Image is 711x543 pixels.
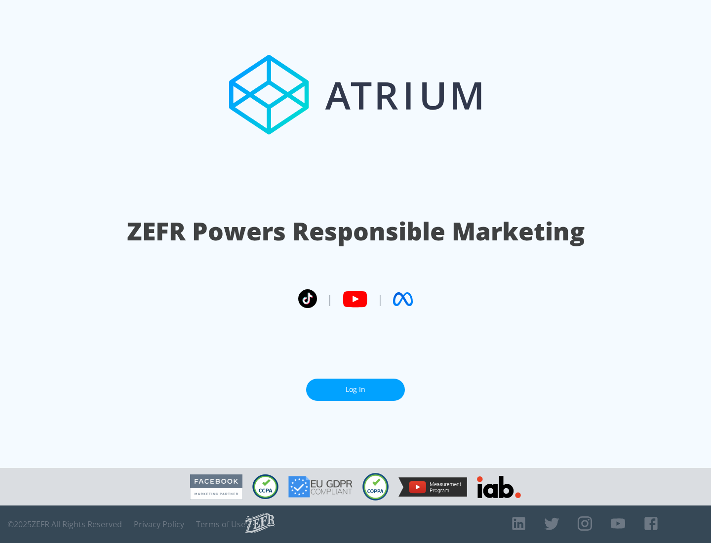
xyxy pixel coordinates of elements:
span: | [327,292,333,307]
img: GDPR Compliant [288,476,353,498]
img: Facebook Marketing Partner [190,474,242,500]
img: IAB [477,476,521,498]
img: CCPA Compliant [252,474,278,499]
span: © 2025 ZEFR All Rights Reserved [7,519,122,529]
a: Log In [306,379,405,401]
span: | [377,292,383,307]
a: Terms of Use [196,519,245,529]
h1: ZEFR Powers Responsible Marketing [127,214,585,248]
img: YouTube Measurement Program [398,477,467,497]
a: Privacy Policy [134,519,184,529]
img: COPPA Compliant [362,473,389,501]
